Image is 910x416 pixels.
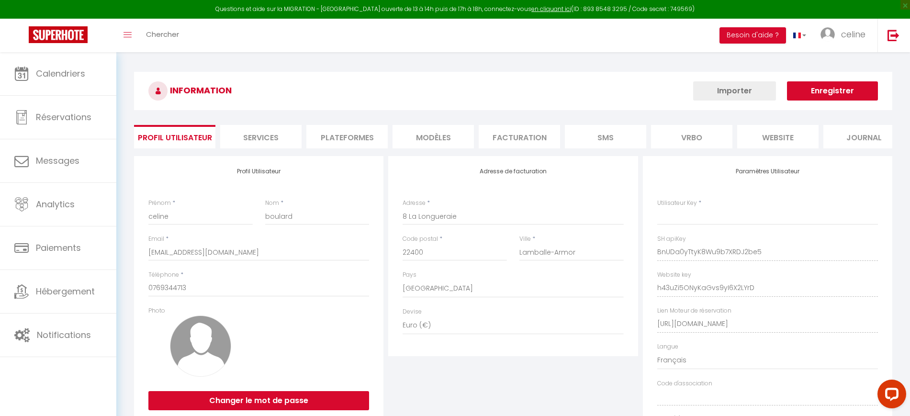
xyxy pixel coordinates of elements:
[36,285,95,297] span: Hébergement
[565,125,646,148] li: SMS
[148,235,164,244] label: Email
[148,168,369,175] h4: Profil Utilisateur
[841,28,865,40] span: celine
[220,125,302,148] li: Services
[657,199,697,208] label: Utilisateur Key
[29,26,88,43] img: Super Booking
[823,125,905,148] li: Journal
[657,379,712,388] label: Code d'association
[148,199,171,208] label: Prénom
[657,168,878,175] h4: Paramètres Utilisateur
[693,81,776,101] button: Importer
[737,125,819,148] li: website
[134,72,892,110] h3: INFORMATION
[719,27,786,44] button: Besoin d'aide ?
[651,125,732,148] li: Vrbo
[403,168,623,175] h4: Adresse de facturation
[531,5,571,13] a: en cliquant ici
[787,81,878,101] button: Enregistrer
[403,307,422,316] label: Devise
[36,67,85,79] span: Calendriers
[657,306,731,315] label: Lien Moteur de réservation
[519,235,531,244] label: Ville
[36,155,79,167] span: Messages
[403,270,416,280] label: Pays
[403,235,438,244] label: Code postal
[813,19,877,52] a: ... celine
[393,125,474,148] li: MODÈLES
[403,199,426,208] label: Adresse
[36,242,81,254] span: Paiements
[170,315,231,377] img: avatar.png
[148,306,165,315] label: Photo
[265,199,279,208] label: Nom
[820,27,835,42] img: ...
[37,329,91,341] span: Notifications
[134,125,215,148] li: Profil Utilisateur
[306,125,388,148] li: Plateformes
[479,125,560,148] li: Facturation
[657,342,678,351] label: Langue
[146,29,179,39] span: Chercher
[36,198,75,210] span: Analytics
[36,111,91,123] span: Réservations
[870,376,910,416] iframe: LiveChat chat widget
[148,270,179,280] label: Téléphone
[657,270,691,280] label: Website key
[139,19,186,52] a: Chercher
[657,235,686,244] label: SH apiKey
[148,391,369,410] button: Changer le mot de passe
[888,29,899,41] img: logout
